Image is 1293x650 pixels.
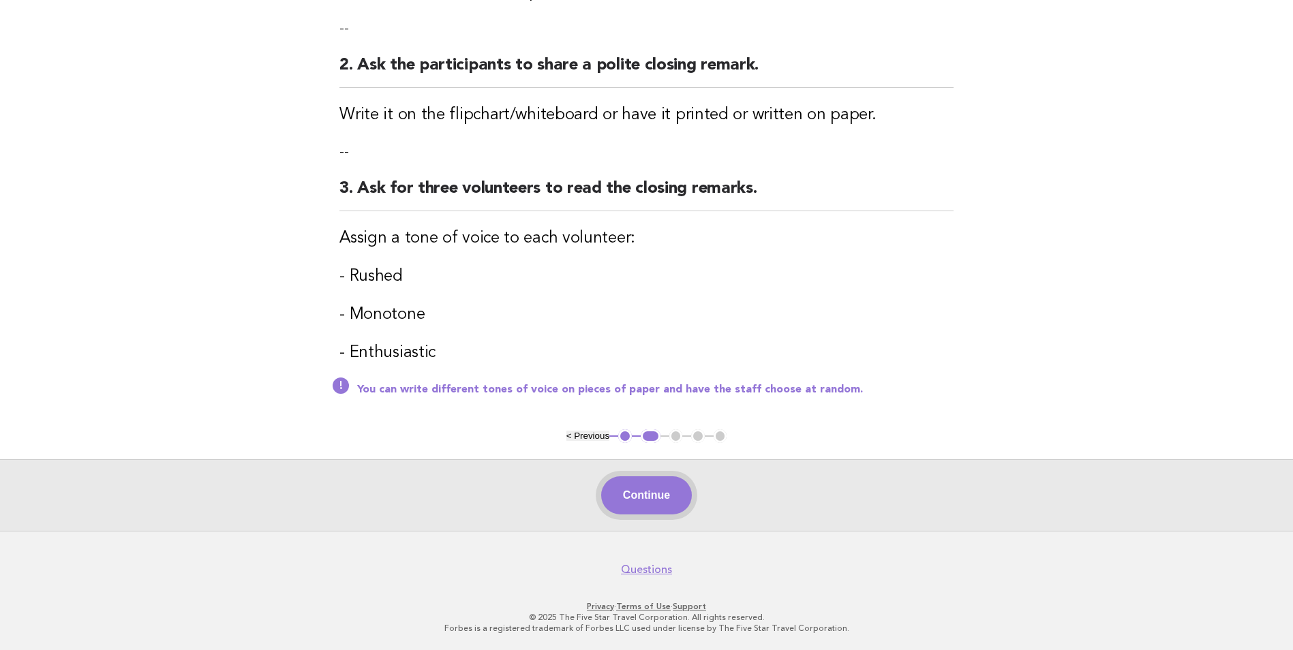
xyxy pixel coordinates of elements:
[616,602,671,611] a: Terms of Use
[339,178,954,211] h2: 3. Ask for three volunteers to read the closing remarks.
[566,431,609,441] button: < Previous
[339,104,954,126] h3: Write it on the flipchart/whiteboard or have it printed or written on paper.
[339,228,954,249] h3: Assign a tone of voice to each volunteer:
[339,55,954,88] h2: 2. Ask the participants to share a polite closing remark.
[339,142,954,161] p: --
[357,383,954,397] p: You can write different tones of voice on pieces of paper and have the staff choose at random.
[339,304,954,326] h3: - Monotone
[230,623,1064,634] p: Forbes is a registered trademark of Forbes LLC used under license by The Five Star Travel Corpora...
[621,563,672,576] a: Questions
[339,266,954,288] h3: - Rushed
[230,612,1064,623] p: © 2025 The Five Star Travel Corporation. All rights reserved.
[601,476,692,514] button: Continue
[641,429,660,443] button: 2
[230,601,1064,612] p: · ·
[339,19,954,38] p: --
[673,602,706,611] a: Support
[339,342,954,364] h3: - Enthusiastic
[618,429,632,443] button: 1
[587,602,614,611] a: Privacy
